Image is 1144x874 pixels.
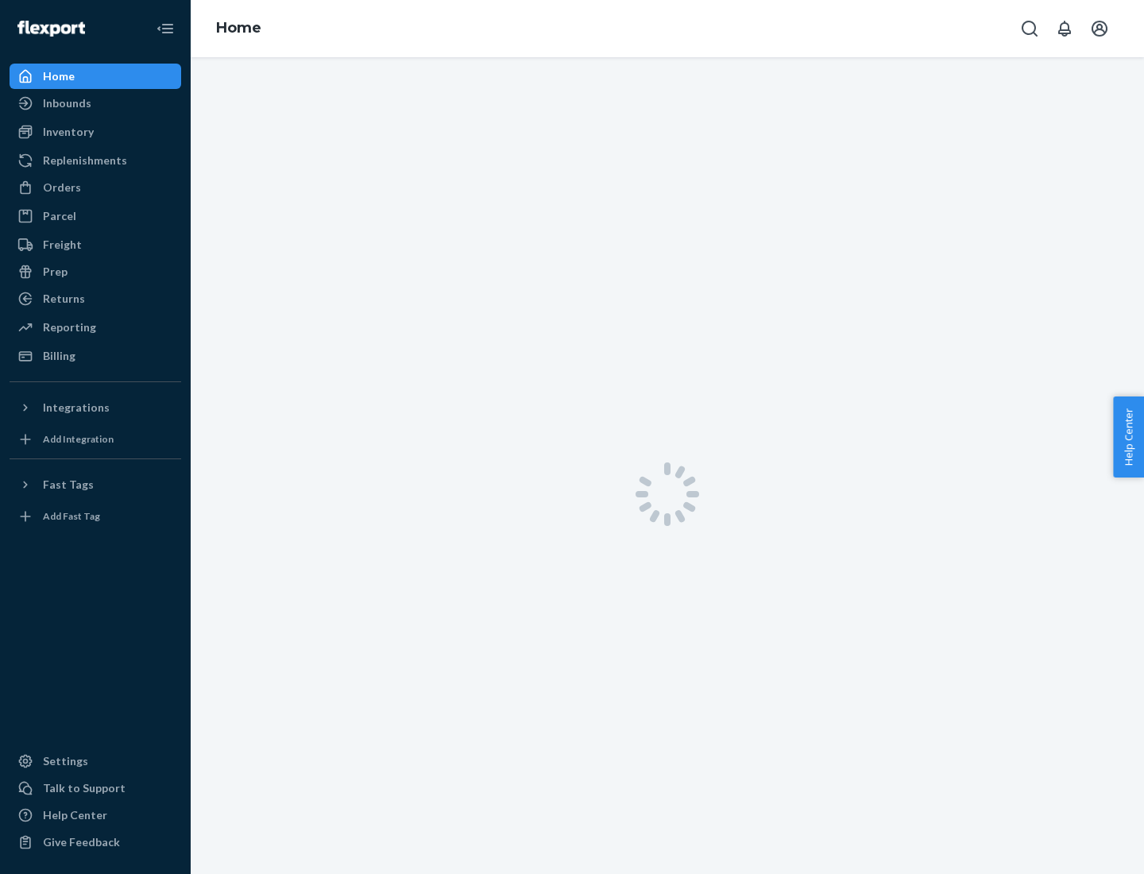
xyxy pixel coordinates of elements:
ol: breadcrumbs [203,6,274,52]
button: Close Navigation [149,13,181,44]
div: Fast Tags [43,477,94,493]
div: Inventory [43,124,94,140]
a: Reporting [10,315,181,340]
a: Add Integration [10,427,181,452]
a: Orders [10,175,181,200]
a: Inbounds [10,91,181,116]
div: Freight [43,237,82,253]
a: Replenishments [10,148,181,173]
a: Talk to Support [10,775,181,801]
div: Inbounds [43,95,91,111]
a: Prep [10,259,181,284]
div: Give Feedback [43,834,120,850]
div: Add Integration [43,432,114,446]
img: Flexport logo [17,21,85,37]
div: Orders [43,180,81,195]
div: Parcel [43,208,76,224]
div: Reporting [43,319,96,335]
a: Add Fast Tag [10,504,181,529]
a: Settings [10,748,181,774]
div: Billing [43,348,75,364]
button: Fast Tags [10,472,181,497]
div: Help Center [43,807,107,823]
button: Give Feedback [10,830,181,855]
a: Billing [10,343,181,369]
div: Returns [43,291,85,307]
button: Open notifications [1049,13,1080,44]
a: Home [10,64,181,89]
a: Inventory [10,119,181,145]
div: Replenishments [43,153,127,168]
a: Help Center [10,802,181,828]
button: Open account menu [1084,13,1115,44]
a: Home [216,19,261,37]
button: Integrations [10,395,181,420]
a: Parcel [10,203,181,229]
div: Prep [43,264,68,280]
div: Talk to Support [43,780,126,796]
button: Open Search Box [1014,13,1045,44]
a: Returns [10,286,181,311]
div: Add Fast Tag [43,509,100,523]
a: Freight [10,232,181,257]
div: Integrations [43,400,110,416]
div: Home [43,68,75,84]
div: Settings [43,753,88,769]
button: Help Center [1113,396,1144,478]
